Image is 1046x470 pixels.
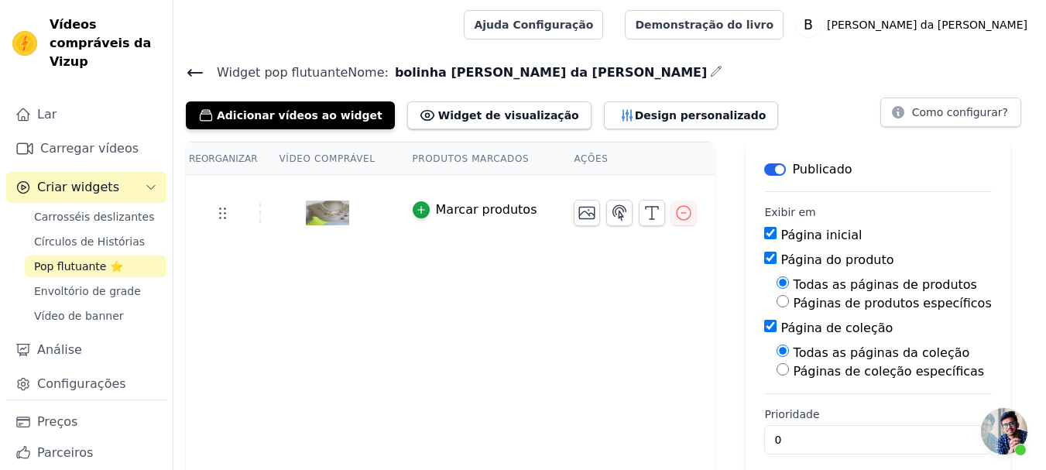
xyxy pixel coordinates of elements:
a: Pop flutuante ⭐ [25,256,166,277]
font: Página inicial [781,228,863,242]
font: Lar [37,107,57,122]
font: Configurações [37,376,126,391]
font: Carrosséis deslizantes [34,211,154,223]
font: Pop flutuante ⭐ [34,260,123,273]
a: Demonstração do livro [625,10,784,39]
font: Envoltório de grade [34,285,141,297]
font: Ações [574,153,608,164]
font: Widget de visualização [438,109,579,122]
button: B [PERSON_NAME] da [PERSON_NAME] [796,11,1034,39]
font: Reorganizar [189,153,258,164]
font: Círculos de Histórias [34,235,145,248]
font: Preços [37,414,77,429]
text: B [804,17,813,33]
button: Criar widgets [6,172,166,203]
font: Ajuda Configuração [474,19,593,31]
font: Nome: [348,65,389,80]
button: Como configurar? [880,98,1021,127]
font: Análise [37,342,82,357]
font: Vídeo comprável [280,153,376,164]
img: Visualizar [12,31,37,56]
font: Marcar produtos [436,202,537,217]
font: [PERSON_NAME] da [PERSON_NAME] [827,19,1027,31]
font: Publicado [792,162,852,177]
button: Adicionar vídeos ao widget [186,101,395,129]
font: Vídeo de banner [34,310,124,322]
a: Círculos de Histórias [25,231,166,252]
a: Como configurar? [880,108,1021,123]
font: Prioridade [764,408,819,420]
font: Páginas de produtos específicos [794,296,992,310]
font: Página do produto [781,252,894,267]
font: Todas as páginas da coleção [794,345,970,360]
font: Como configurar? [912,106,1008,118]
a: Preços [6,407,166,437]
a: Carrosséis deslizantes [25,206,166,228]
font: Parceiros [37,445,93,460]
a: Bate-papo aberto [981,408,1027,455]
a: Vídeo de banner [25,305,166,327]
button: Design personalizado [604,101,779,129]
font: bolinha [PERSON_NAME] da [PERSON_NAME] [395,65,707,80]
a: Configurações [6,369,166,400]
font: Carregar vídeos [40,141,139,156]
a: Carregar vídeos [6,133,166,164]
a: Envoltório de grade [25,280,166,302]
button: Widget de visualização [407,101,592,129]
font: Adicionar vídeos ao widget [217,109,382,122]
img: tn-4f3d11c5790f4553b868be334a690927.png [306,176,349,250]
a: Parceiros [6,437,166,468]
div: Editar nome [710,62,722,83]
font: Vídeos compráveis ​​da Vizup [50,17,151,69]
button: Marcar produtos [413,201,537,219]
font: Demonstração do livro [635,19,773,31]
font: Design personalizado [635,109,766,122]
font: Exibir em [764,206,815,218]
font: Página de coleção [781,321,893,335]
button: Alterar miniatura [574,200,600,226]
a: Lar [6,99,166,130]
font: Widget pop flutuante [217,65,348,80]
a: Ajuda Configuração [464,10,603,39]
font: Criar widgets [37,180,119,194]
font: Produtos marcados [413,153,530,164]
a: Análise [6,334,166,365]
font: Páginas de coleção específicas [794,364,985,379]
font: Todas as páginas de produtos [794,277,977,292]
